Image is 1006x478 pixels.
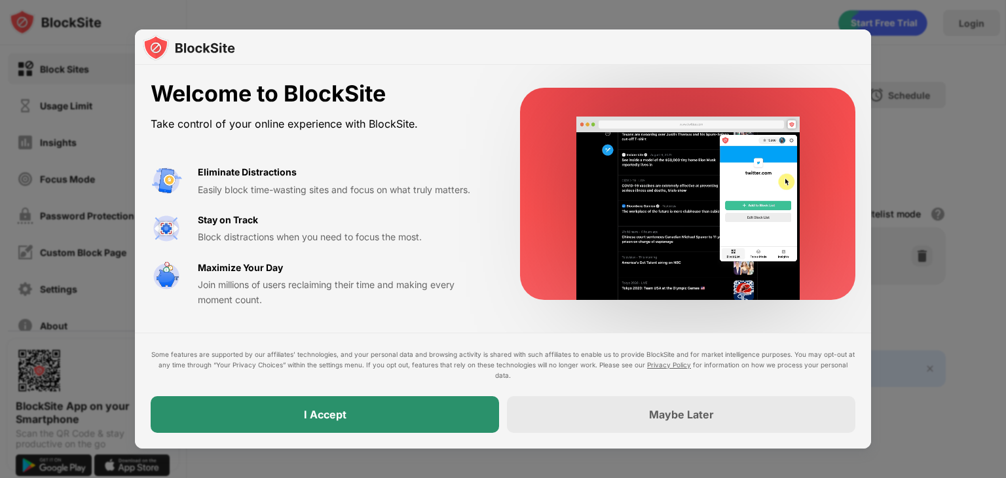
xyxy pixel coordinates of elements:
div: I Accept [304,408,346,421]
img: logo-blocksite.svg [143,35,235,61]
a: Privacy Policy [647,361,691,369]
div: Block distractions when you need to focus the most. [198,230,489,244]
div: Stay on Track [198,213,258,227]
img: value-safe-time.svg [151,261,182,292]
div: Welcome to BlockSite [151,81,489,107]
img: value-focus.svg [151,213,182,244]
div: Join millions of users reclaiming their time and making every moment count. [198,278,489,307]
div: Eliminate Distractions [198,165,297,179]
div: Some features are supported by our affiliates’ technologies, and your personal data and browsing ... [151,349,855,380]
div: Easily block time-wasting sites and focus on what truly matters. [198,183,489,197]
img: value-avoid-distractions.svg [151,165,182,196]
div: Take control of your online experience with BlockSite. [151,115,489,134]
div: Maybe Later [649,408,714,421]
div: Maximize Your Day [198,261,283,275]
